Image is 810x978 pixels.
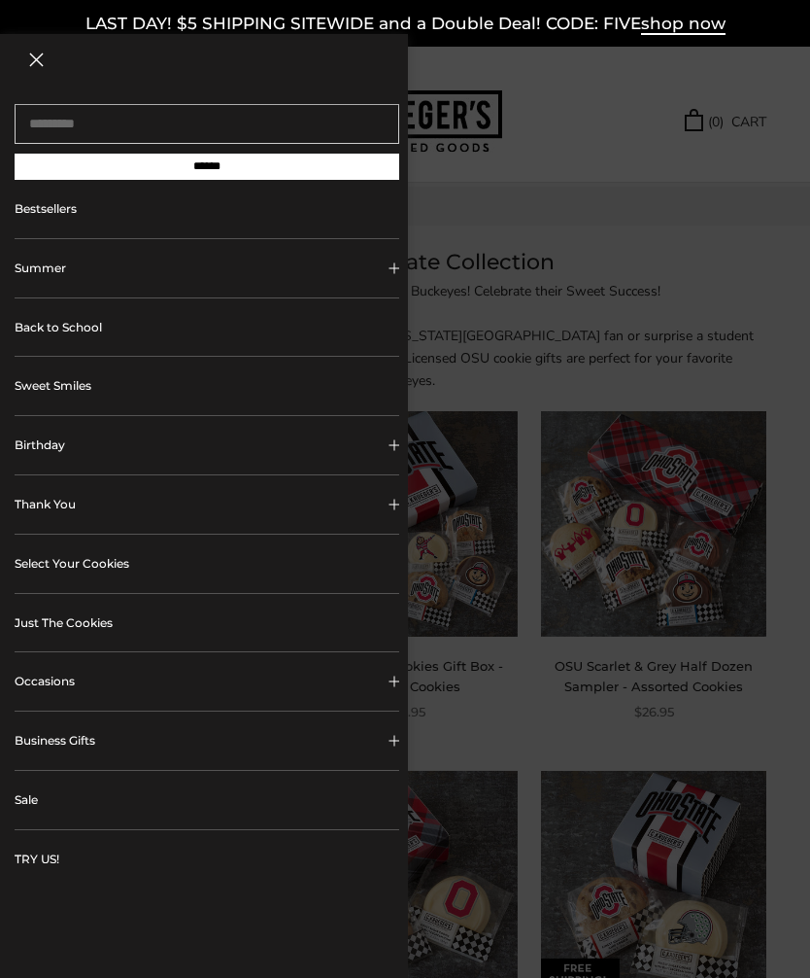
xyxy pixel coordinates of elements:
a: LAST DAY! $5 SHIPPING SITEWIDE and a Double Deal! CODE: FIVEshop now [85,14,726,35]
a: Sale [15,771,399,829]
button: Collapsible block button [15,416,399,474]
input: Search... [15,104,399,144]
a: Bestsellers [15,180,399,238]
a: Sweet Smiles [15,357,399,415]
a: TRY US! [15,830,399,889]
button: Collapsible block button [15,652,399,711]
nav: Sidebar navigation [15,180,399,890]
a: Select Your Cookies [15,535,399,593]
button: Collapsible block button [15,712,399,770]
a: Back to School [15,298,399,357]
button: Close navigation [29,52,44,67]
span: shop now [641,14,726,35]
a: Just The Cookies [15,594,399,652]
button: Collapsible block button [15,475,399,534]
button: Collapsible block button [15,239,399,297]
